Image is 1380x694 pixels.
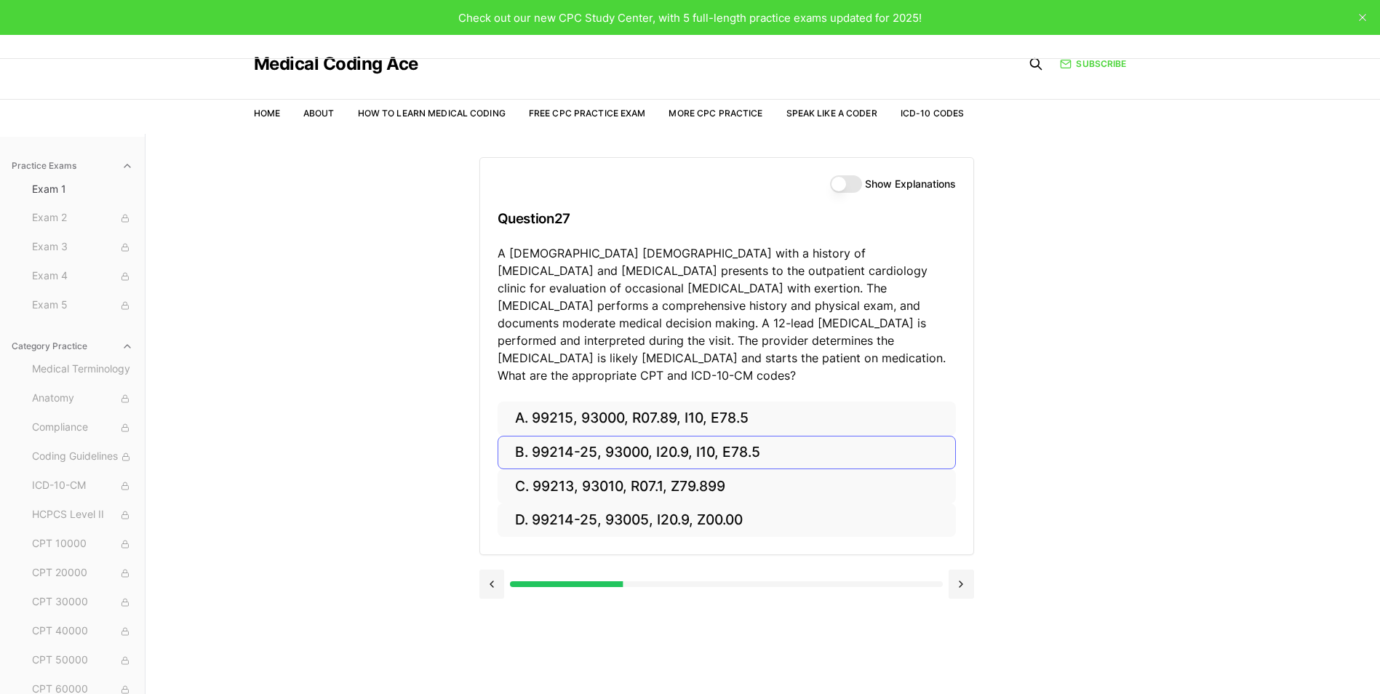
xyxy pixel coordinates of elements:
span: CPT 10000 [32,536,133,552]
button: Medical Terminology [26,358,139,381]
a: About [303,108,335,119]
button: CPT 40000 [26,620,139,643]
span: Check out our new CPC Study Center, with 5 full-length practice exams updated for 2025! [458,11,922,25]
span: Exam 4 [32,268,133,284]
span: ICD-10-CM [32,478,133,494]
button: CPT 10000 [26,533,139,556]
span: Anatomy [32,391,133,407]
span: Medical Terminology [32,362,133,378]
a: Home [254,108,280,119]
span: Compliance [32,420,133,436]
p: A [DEMOGRAPHIC_DATA] [DEMOGRAPHIC_DATA] with a history of [MEDICAL_DATA] and [MEDICAL_DATA] prese... [498,244,956,384]
button: D. 99214-25, 93005, I20.9, Z00.00 [498,503,956,538]
button: Category Practice [6,335,139,358]
button: CPT 30000 [26,591,139,614]
button: HCPCS Level II [26,503,139,527]
button: A. 99215, 93000, R07.89, I10, E78.5 [498,402,956,436]
button: Exam 1 [26,178,139,201]
button: CPT 20000 [26,562,139,585]
span: CPT 50000 [32,653,133,669]
span: Exam 1 [32,182,133,196]
a: Medical Coding Ace [254,55,418,73]
h3: Question 27 [498,197,956,240]
button: Exam 4 [26,265,139,288]
button: Exam 2 [26,207,139,230]
span: CPT 20000 [32,565,133,581]
button: Practice Exams [6,154,139,178]
span: Exam 5 [32,298,133,314]
a: ICD-10 Codes [901,108,964,119]
button: ICD-10-CM [26,474,139,498]
button: Exam 5 [26,294,139,317]
span: CPT 40000 [32,623,133,639]
a: Free CPC Practice Exam [529,108,646,119]
label: Show Explanations [865,179,956,189]
button: close [1351,6,1374,29]
a: Speak Like a Coder [786,108,877,119]
a: More CPC Practice [669,108,762,119]
span: Exam 2 [32,210,133,226]
span: Exam 3 [32,239,133,255]
button: Anatomy [26,387,139,410]
a: How to Learn Medical Coding [358,108,506,119]
span: HCPCS Level II [32,507,133,523]
span: CPT 30000 [32,594,133,610]
button: Coding Guidelines [26,445,139,468]
button: Exam 3 [26,236,139,259]
button: C. 99213, 93010, R07.1, Z79.899 [498,469,956,503]
button: CPT 50000 [26,649,139,672]
a: Subscribe [1060,57,1126,71]
button: Compliance [26,416,139,439]
button: B. 99214-25, 93000, I20.9, I10, E78.5 [498,436,956,470]
span: Coding Guidelines [32,449,133,465]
